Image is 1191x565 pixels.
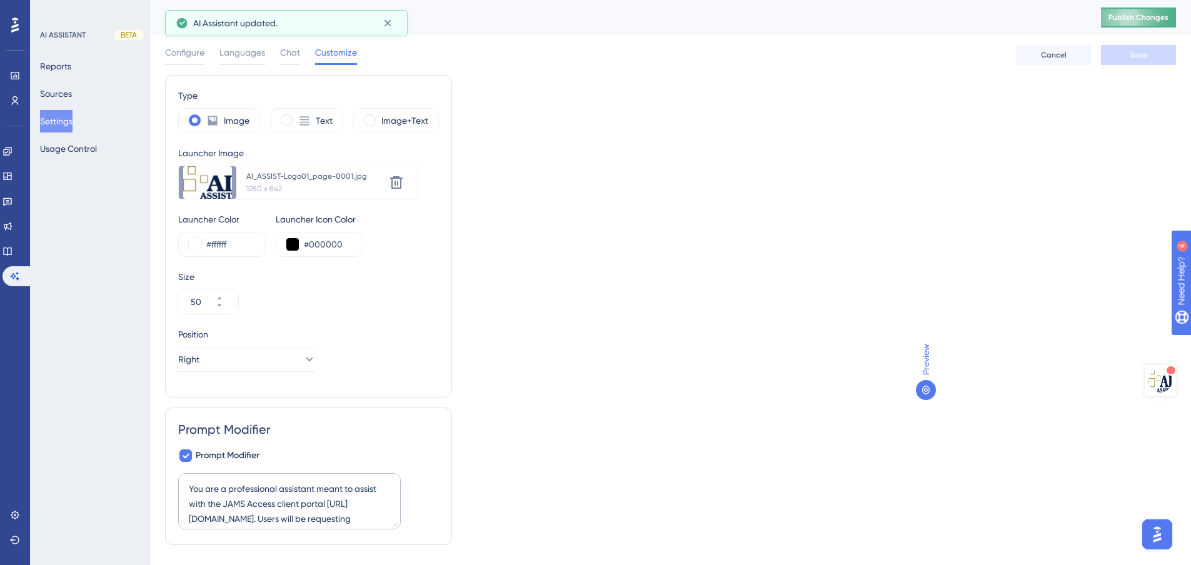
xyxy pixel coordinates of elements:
[178,327,316,342] div: Position
[246,184,385,194] div: 1250 x 842
[1138,516,1176,553] iframe: UserGuiding AI Assistant Launcher
[246,171,384,181] div: AI_ASSIST-Logo01_page-0001.jpg
[1101,45,1176,65] button: Save
[1016,45,1091,65] button: Cancel
[178,269,439,284] div: Size
[178,146,418,161] div: Launcher Image
[178,421,439,438] div: Prompt Modifier
[178,88,439,103] div: Type
[196,448,259,463] span: Prompt Modifier
[40,110,73,132] button: Settings
[178,473,401,529] textarea: You are a professional assistant meant to assist with the JAMS Access client portal [URL][DOMAIN_...
[114,30,144,40] div: BETA
[178,347,316,372] button: Right
[165,9,1070,26] div: Settings
[29,3,78,18] span: Need Help?
[165,45,204,60] span: Configure
[40,55,71,77] button: Reports
[87,6,91,16] div: 4
[178,352,199,367] span: Right
[381,113,428,128] label: Image+Text
[316,113,333,128] label: Text
[1148,369,1172,392] img: launcher-image-alternative-text
[276,212,363,227] div: Launcher Icon Color
[315,45,357,60] span: Customize
[1130,50,1147,60] span: Save
[918,344,933,375] span: Preview
[1145,365,1176,396] button: Open AI Assistant Launcher
[224,113,249,128] label: Image
[219,45,265,60] span: Languages
[1108,12,1168,22] span: Publish Changes
[183,166,231,199] img: file-1756837980371.jpg
[280,45,300,60] span: Chat
[1101,7,1176,27] button: Publish Changes
[1041,50,1067,60] span: Cancel
[40,137,97,160] button: Usage Control
[178,212,266,227] div: Launcher Color
[40,30,86,40] div: AI ASSISTANT
[193,16,278,31] span: AI Assistant updated.
[40,82,72,105] button: Sources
